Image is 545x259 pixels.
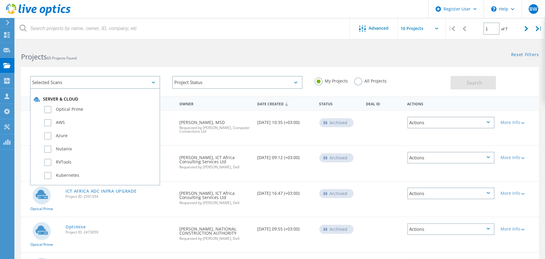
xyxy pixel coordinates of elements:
[316,98,363,109] div: Status
[315,77,348,83] label: My Projects
[533,18,545,39] div: |
[254,146,316,166] div: [DATE] 09:12 (+03:00)
[501,191,536,195] div: More Info
[176,98,254,109] div: Owner
[176,111,254,139] div: [PERSON_NAME], MSD
[176,217,254,246] div: [PERSON_NAME], NATIONAL CONSTRUCTION AUTHORITY
[511,53,539,58] a: Reset Filters
[369,26,389,30] span: Advanced
[491,6,497,12] svg: \n
[254,182,316,201] div: [DATE] 16:47 (+03:00)
[6,13,71,17] a: Live Optics Dashboard
[44,172,157,179] label: Kubernetes
[363,98,404,109] div: Deal Id
[179,201,251,205] span: Requested by [PERSON_NAME], Dell
[179,237,251,240] span: Requested by [PERSON_NAME], Dell
[44,146,157,153] label: Nutanix
[354,77,387,83] label: All Projects
[30,243,53,246] span: Optical Prime
[407,223,495,235] div: Actions
[319,225,354,234] div: Archived
[501,227,536,231] div: More Info
[254,98,316,109] div: Date Created
[319,153,354,162] div: Archived
[30,207,53,211] span: Optical Prime
[176,146,254,175] div: [PERSON_NAME], ICT Africa Consulting Services Ltd
[319,118,354,127] div: Archived
[44,132,157,140] label: Azure
[21,52,47,62] b: Projects
[172,76,302,89] div: Project Status
[176,182,254,211] div: [PERSON_NAME], ICT Africa Consulting Services Ltd
[179,165,251,169] span: Requested by [PERSON_NAME], Dell
[30,76,160,89] div: Selected Scans
[407,117,495,128] div: Actions
[34,96,157,102] div: Server & Cloud
[47,56,77,61] span: 65 Projects Found
[65,195,173,198] span: Project ID: 2591354
[407,188,495,199] div: Actions
[15,18,350,39] input: Search projects by name, owner, ID, company, etc
[319,189,354,198] div: Archived
[501,155,536,160] div: More Info
[407,152,495,164] div: Actions
[44,106,157,113] label: Optical Prime
[467,80,482,86] span: Search
[65,230,173,234] span: Project ID: 2473059
[501,120,536,125] div: More Info
[529,7,537,11] span: BW
[446,18,458,39] div: |
[179,126,251,133] span: Requested by [PERSON_NAME], Computer Connections Ltd
[501,26,507,32] span: of 7
[44,159,157,166] label: RVTools
[254,217,316,237] div: [DATE] 09:55 (+03:00)
[65,225,86,229] a: Optimise
[254,111,316,131] div: [DATE] 10:35 (+03:00)
[44,119,157,126] label: AWS
[65,189,137,193] a: ICT AFRICA ADC INFRA UPGRADE
[451,76,496,89] button: Search
[404,98,498,109] div: Actions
